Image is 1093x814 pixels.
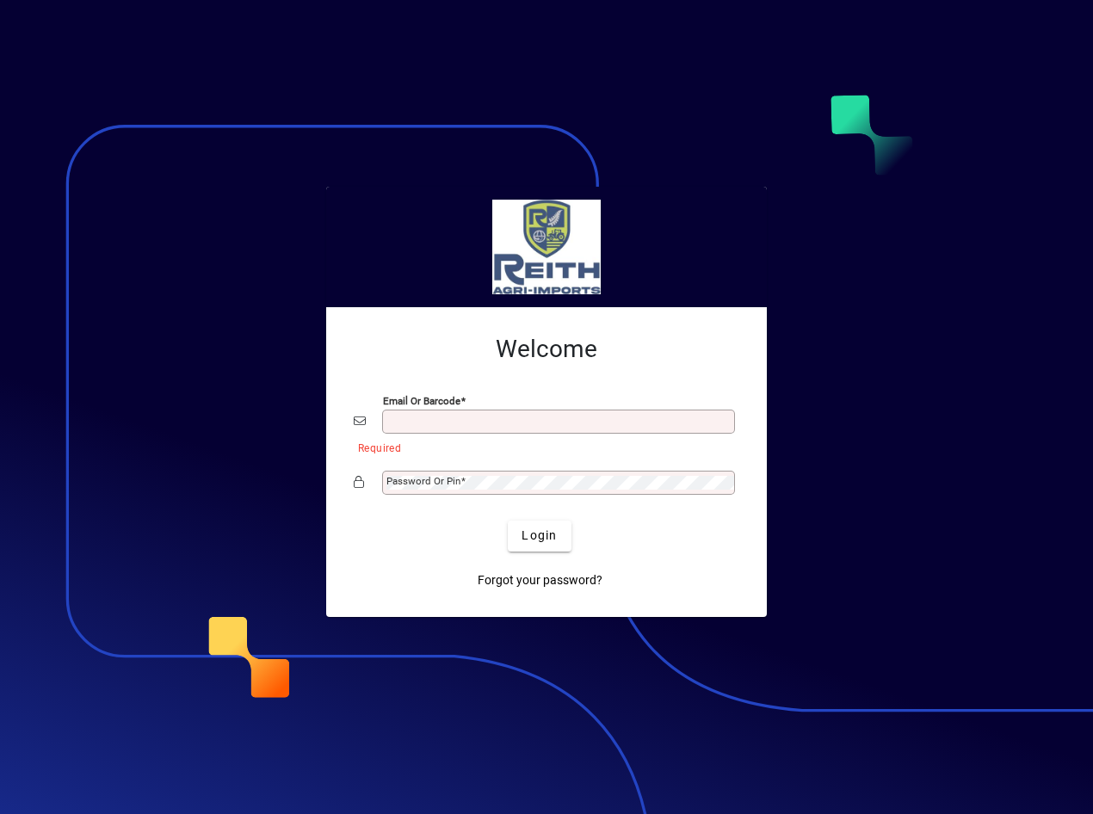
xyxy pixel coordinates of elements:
a: Forgot your password? [471,565,609,596]
button: Login [508,521,571,552]
span: Login [522,527,557,545]
span: Forgot your password? [478,571,602,589]
mat-error: Required [358,438,726,456]
h2: Welcome [354,335,739,364]
mat-label: Password or Pin [386,475,460,487]
mat-label: Email or Barcode [383,394,460,406]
